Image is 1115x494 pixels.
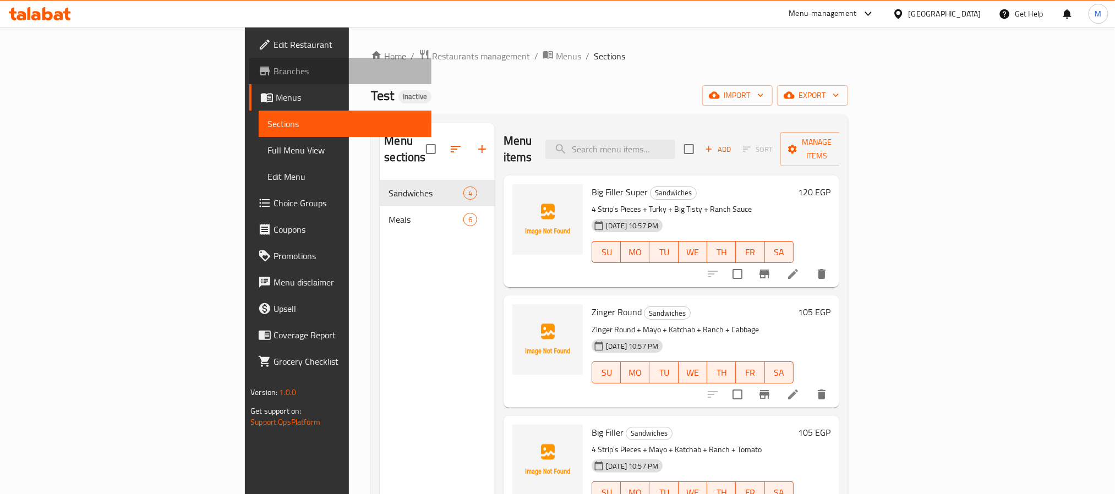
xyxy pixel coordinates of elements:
img: Zinger Round [512,304,583,375]
span: Sections [594,50,625,63]
span: Choice Groups [274,196,422,210]
div: Sandwiches [644,306,691,320]
span: SA [769,244,789,260]
div: Sandwiches [650,186,697,200]
h6: 105 EGP [798,425,830,440]
h2: Menu items [504,133,532,166]
a: Choice Groups [249,190,431,216]
span: 1.0.0 [280,385,297,399]
span: Big Filler Super [592,184,648,200]
button: export [777,85,848,106]
div: Meals [389,213,463,226]
button: TH [707,361,736,383]
a: Edit menu item [786,267,800,281]
button: Add [701,141,736,158]
span: WE [683,244,703,260]
span: Manage items [789,135,845,163]
button: SU [592,361,621,383]
span: Sections [267,117,422,130]
button: SU [592,241,621,263]
div: Sandwiches [389,186,463,200]
span: Menus [276,91,422,104]
button: SA [765,361,794,383]
span: SU [597,365,616,381]
h6: 105 EGP [798,304,830,320]
a: Grocery Checklist [249,348,431,375]
span: Grocery Checklist [274,355,422,368]
span: Full Menu View [267,144,422,157]
a: Restaurants management [419,49,530,63]
p: Zinger Round + Mayo + Katchab + Ranch + Cabbage [592,323,794,337]
button: TU [649,241,678,263]
span: Branches [274,64,422,78]
a: Coupons [249,216,431,243]
span: Restaurants management [432,50,530,63]
a: Promotions [249,243,431,269]
span: Promotions [274,249,422,262]
span: 4 [464,188,477,199]
button: Manage items [780,132,854,166]
button: Branch-specific-item [751,381,778,408]
span: SU [597,244,616,260]
h6: 120 EGP [798,184,830,200]
nav: breadcrumb [371,49,848,63]
div: items [463,186,477,200]
span: FR [740,365,760,381]
span: [DATE] 10:57 PM [602,221,663,231]
div: Meals6 [380,206,495,233]
div: items [463,213,477,226]
div: Sandwiches4 [380,180,495,206]
span: FR [740,244,760,260]
span: Upsell [274,302,422,315]
span: Select to update [726,262,749,286]
a: Branches [249,58,431,84]
a: Edit Menu [259,163,431,190]
button: FR [736,361,764,383]
button: FR [736,241,764,263]
a: Edit Restaurant [249,31,431,58]
div: Sandwiches [626,427,673,440]
button: delete [808,261,835,287]
span: Select section first [736,141,780,158]
span: Sandwiches [651,186,696,199]
a: Menus [249,84,431,111]
div: Menu-management [789,7,857,20]
button: Add section [469,136,495,162]
span: Sandwiches [644,307,690,320]
span: Zinger Round [592,304,642,320]
a: Sections [259,111,431,137]
button: WE [679,241,707,263]
span: Get support on: [250,404,301,418]
span: [DATE] 10:57 PM [602,341,663,352]
div: [GEOGRAPHIC_DATA] [909,8,981,20]
span: MO [625,244,645,260]
button: SA [765,241,794,263]
a: Menus [543,49,581,63]
span: Menu disclaimer [274,276,422,289]
input: search [545,140,675,159]
span: 6 [464,215,477,225]
span: [DATE] 10:57 PM [602,461,663,471]
span: Coverage Report [274,328,422,342]
span: Add item [701,141,736,158]
span: Menus [556,50,581,63]
span: Select section [677,138,701,161]
span: export [786,89,839,102]
button: TH [707,241,736,263]
li: / [534,50,538,63]
a: Upsell [249,295,431,322]
span: WE [683,365,703,381]
span: MO [625,365,645,381]
button: MO [621,361,649,383]
button: Branch-specific-item [751,261,778,287]
span: Edit Menu [267,170,422,183]
button: WE [679,361,707,383]
span: Edit Restaurant [274,38,422,51]
span: TU [654,365,674,381]
span: Coupons [274,223,422,236]
span: Big Filler [592,424,624,441]
button: TU [649,361,678,383]
button: import [702,85,773,106]
span: Add [703,143,733,156]
p: 4 Strip's Pieces + Mayo + Katchab + Ranch + Tomato [592,443,794,457]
